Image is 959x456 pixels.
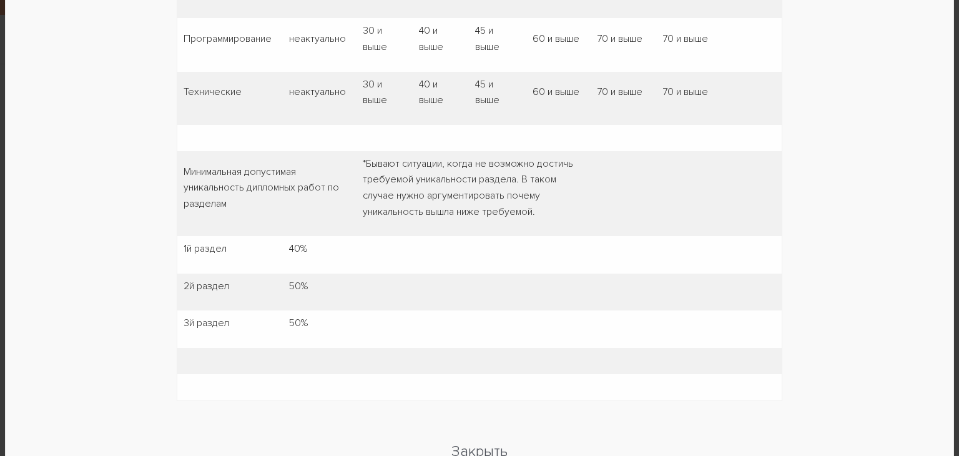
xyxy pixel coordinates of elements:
[597,31,650,47] p: 70 и выше
[289,315,350,332] p: 50%
[662,31,727,47] p: 70 и выше
[533,84,584,101] p: 60 и выше
[475,77,519,109] p: 45 и выше
[184,315,277,332] p: 3й раздел
[363,23,406,55] p: 30 и выше
[289,84,350,101] p: неактуально
[363,156,584,220] p: *Бывают ситуации, когда не возможно достичь требуемой уникальности раздела. В таком случае нужно ...
[363,77,406,109] p: 30 и выше
[533,31,584,47] p: 60 и выше
[475,23,519,55] p: 45 и выше
[184,31,277,47] p: Программирование
[184,164,350,212] p: Минимальная допустимая уникальность дипломных работ по разделам
[419,77,463,109] p: 40 и выше
[662,84,727,101] p: 70 и выше
[289,31,350,47] p: неактуально
[419,23,463,55] p: 40 и выше
[597,84,650,101] p: 70 и выше
[289,241,350,257] p: 40%
[184,241,277,257] p: 1й раздел
[184,84,277,101] p: Технические
[289,279,350,295] p: 50%
[184,279,277,295] p: 2й раздел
